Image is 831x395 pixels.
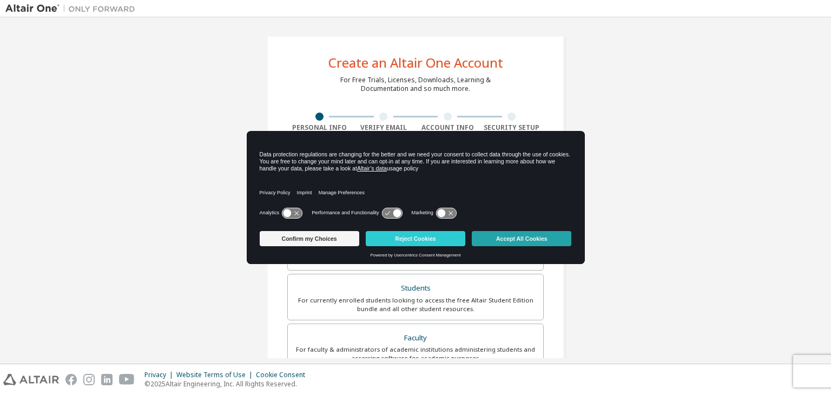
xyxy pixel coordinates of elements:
[415,123,480,132] div: Account Info
[352,123,416,132] div: Verify Email
[328,56,503,69] div: Create an Altair One Account
[144,379,312,389] p: © 2025 Altair Engineering, Inc. All Rights Reserved.
[480,123,544,132] div: Security Setup
[3,374,59,385] img: altair_logo.svg
[294,331,537,346] div: Faculty
[294,345,537,363] div: For faculty & administrators of academic institutions administering students and accessing softwa...
[256,371,312,379] div: Cookie Consent
[101,374,113,385] img: linkedin.svg
[294,281,537,296] div: Students
[83,374,95,385] img: instagram.svg
[5,3,141,14] img: Altair One
[287,123,352,132] div: Personal Info
[340,76,491,93] div: For Free Trials, Licenses, Downloads, Learning & Documentation and so much more.
[65,374,77,385] img: facebook.svg
[176,371,256,379] div: Website Terms of Use
[294,296,537,313] div: For currently enrolled students looking to access the free Altair Student Edition bundle and all ...
[119,374,135,385] img: youtube.svg
[144,371,176,379] div: Privacy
